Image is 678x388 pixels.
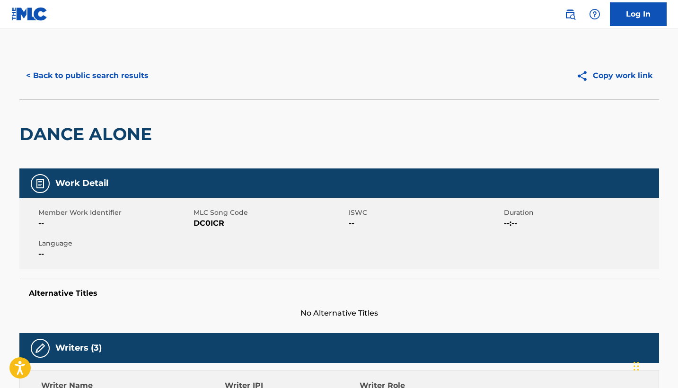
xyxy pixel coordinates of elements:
[631,343,678,388] iframe: Chat Widget
[38,248,191,260] span: --
[11,7,48,21] img: MLC Logo
[570,64,659,88] button: Copy work link
[564,9,576,20] img: search
[19,123,157,145] h2: DANCE ALONE
[349,218,502,229] span: --
[610,2,667,26] a: Log In
[55,343,102,353] h5: Writers (3)
[19,64,155,88] button: < Back to public search results
[634,352,639,380] div: Drag
[576,70,593,82] img: Copy work link
[561,5,580,24] a: Public Search
[38,208,191,218] span: Member Work Identifier
[585,5,604,24] div: Help
[504,218,657,229] span: --:--
[349,208,502,218] span: ISWC
[35,178,46,189] img: Work Detail
[29,289,650,298] h5: Alternative Titles
[38,218,191,229] span: --
[38,238,191,248] span: Language
[504,208,657,218] span: Duration
[35,343,46,354] img: Writers
[194,218,346,229] span: DC0ICR
[194,208,346,218] span: MLC Song Code
[55,178,108,189] h5: Work Detail
[589,9,600,20] img: help
[19,308,659,319] span: No Alternative Titles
